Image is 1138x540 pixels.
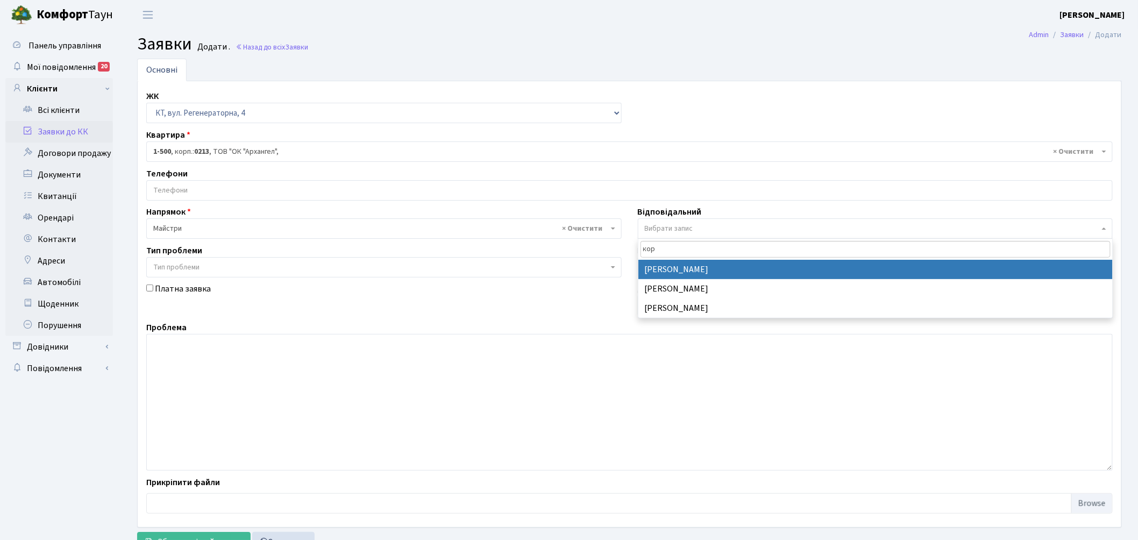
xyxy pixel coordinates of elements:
[1054,146,1094,157] span: Видалити всі елементи
[155,282,211,295] label: Платна заявка
[11,4,32,26] img: logo.png
[134,6,161,24] button: Переключити навігацію
[285,42,308,52] span: Заявки
[153,223,608,234] span: Майстри
[5,293,113,315] a: Щоденник
[137,59,187,81] a: Основні
[1060,9,1125,21] b: [PERSON_NAME]
[137,32,192,56] span: Заявки
[5,35,113,56] a: Панель управління
[638,205,702,218] label: Відповідальний
[37,6,113,24] span: Таун
[5,143,113,164] a: Договори продажу
[29,40,101,52] span: Панель управління
[1029,29,1049,40] a: Admin
[1084,29,1122,41] li: Додати
[146,218,622,239] span: Майстри
[146,321,187,334] label: Проблема
[195,42,230,52] small: Додати .
[146,244,202,257] label: Тип проблеми
[236,42,308,52] a: Назад до всіхЗаявки
[98,62,110,72] div: 20
[146,129,190,141] label: Квартира
[37,6,88,23] b: Комфорт
[5,272,113,293] a: Автомобілі
[5,229,113,250] a: Контакти
[27,61,96,73] span: Мої повідомлення
[146,205,191,218] label: Напрямок
[146,476,220,489] label: Прикріпити файли
[1060,9,1125,22] a: [PERSON_NAME]
[146,167,188,180] label: Телефони
[638,260,1113,279] li: [PERSON_NAME]
[5,336,113,358] a: Довідники
[1061,29,1084,40] a: Заявки
[5,186,113,207] a: Квитанції
[5,250,113,272] a: Адреси
[153,146,171,157] b: 1-500
[645,223,693,234] span: Вибрати запис
[5,358,113,379] a: Повідомлення
[5,121,113,143] a: Заявки до КК
[194,146,209,157] b: 0213
[638,299,1113,318] li: [PERSON_NAME]
[5,100,113,121] a: Всі клієнти
[563,223,603,234] span: Видалити всі елементи
[146,90,159,103] label: ЖК
[153,146,1099,157] span: <b>1-500</b>, корп.: <b>0213</b>, ТОВ "ОК "Архангел",
[5,315,113,336] a: Порушення
[638,279,1113,299] li: [PERSON_NAME]
[146,141,1113,162] span: <b>1-500</b>, корп.: <b>0213</b>, ТОВ "ОК "Архангел",
[147,181,1112,200] input: Телефони
[5,56,113,78] a: Мої повідомлення20
[5,78,113,100] a: Клієнти
[153,262,200,273] span: Тип проблеми
[5,164,113,186] a: Документи
[5,207,113,229] a: Орендарі
[1013,24,1138,46] nav: breadcrumb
